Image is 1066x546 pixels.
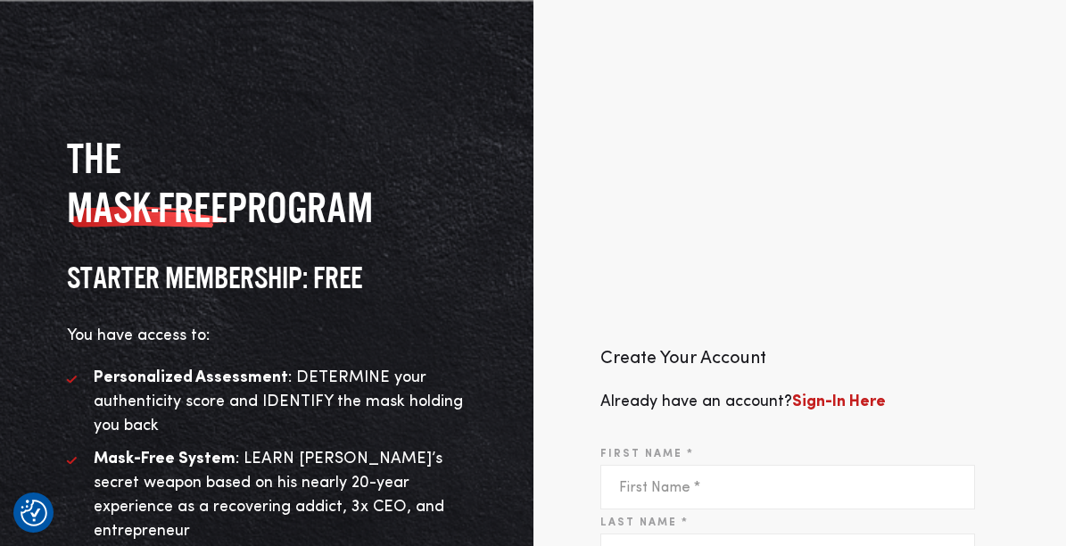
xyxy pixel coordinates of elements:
span: : DETERMINE your authenticity score and IDENTIFY the mask holding you back [94,369,463,434]
label: Last Name * [600,515,689,531]
p: You have access to: [67,324,467,348]
img: Revisit consent button [21,500,47,526]
a: Sign-In Here [792,393,886,409]
span: Already have an account? [600,393,886,409]
h3: STARTER MEMBERSHIP: FREE [67,259,467,297]
button: Consent Preferences [21,500,47,526]
span: Create Your Account [600,350,766,368]
h2: The program [67,134,467,232]
span: MASK-FREE [67,183,227,232]
span: : LEARN [PERSON_NAME]’s secret weapon based on his nearly 20-year experience as a recovering addi... [94,451,444,539]
label: First Name * [600,446,694,462]
input: First Name * [600,465,975,509]
strong: Mask-Free System [94,451,236,467]
strong: Personalized Assessment [94,369,288,385]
